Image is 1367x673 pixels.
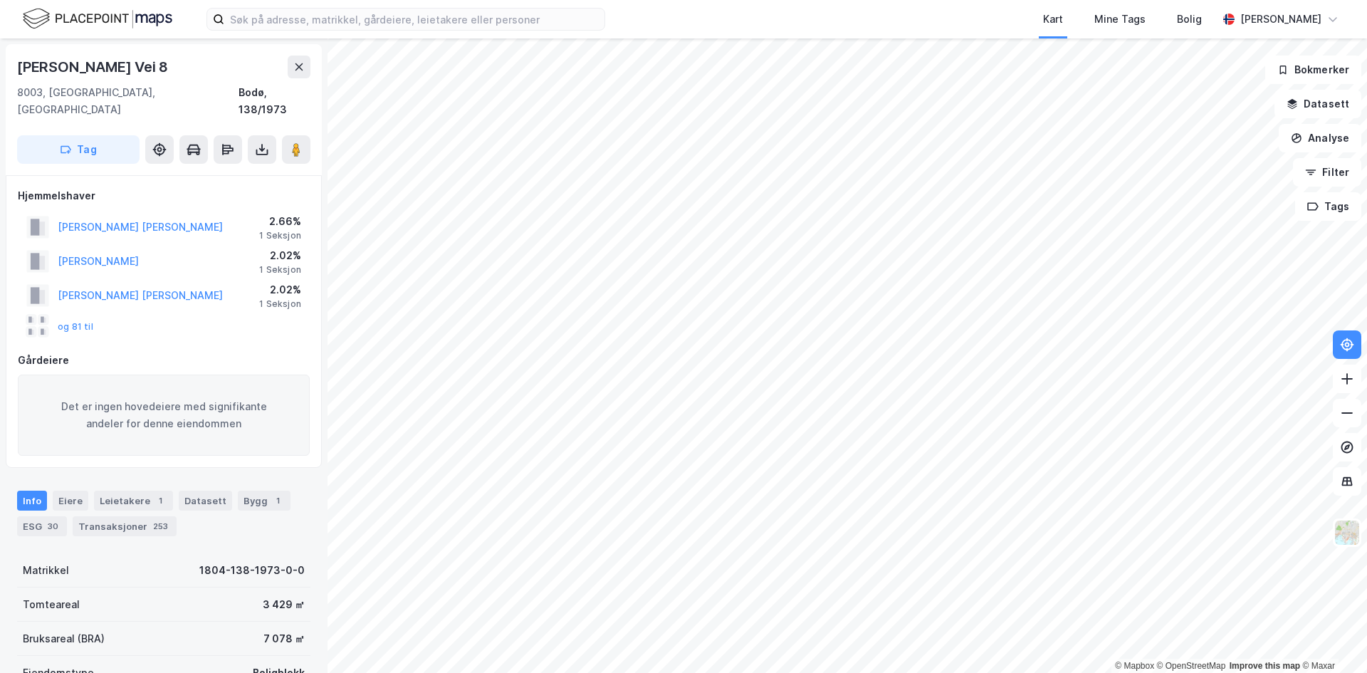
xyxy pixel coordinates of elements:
div: 7 078 ㎡ [263,630,305,647]
div: ESG [17,516,67,536]
button: Tag [17,135,140,164]
div: Datasett [179,491,232,511]
button: Bokmerker [1265,56,1361,84]
div: Kontrollprogram for chat [1296,605,1367,673]
div: [PERSON_NAME] [1240,11,1321,28]
div: 3 429 ㎡ [263,596,305,613]
a: Improve this map [1230,661,1300,671]
div: Eiere [53,491,88,511]
div: 2.66% [259,213,301,230]
div: Bruksareal (BRA) [23,630,105,647]
button: Tags [1295,192,1361,221]
button: Filter [1293,158,1361,187]
div: Bolig [1177,11,1202,28]
div: 30 [45,519,61,533]
a: OpenStreetMap [1157,661,1226,671]
div: Det er ingen hovedeiere med signifikante andeler for denne eiendommen [18,375,310,456]
div: Tomteareal [23,596,80,613]
div: 8003, [GEOGRAPHIC_DATA], [GEOGRAPHIC_DATA] [17,84,239,118]
div: Leietakere [94,491,173,511]
div: Mine Tags [1094,11,1146,28]
button: Analyse [1279,124,1361,152]
div: Gårdeiere [18,352,310,369]
div: Bygg [238,491,290,511]
div: 1804-138-1973-0-0 [199,562,305,579]
div: Transaksjoner [73,516,177,536]
iframe: Chat Widget [1296,605,1367,673]
img: Z [1334,519,1361,546]
div: 2.02% [259,281,301,298]
div: 1 Seksjon [259,264,301,276]
img: logo.f888ab2527a4732fd821a326f86c7f29.svg [23,6,172,31]
input: Søk på adresse, matrikkel, gårdeiere, leietakere eller personer [224,9,604,30]
div: 253 [150,519,171,533]
div: [PERSON_NAME] Vei 8 [17,56,171,78]
a: Mapbox [1115,661,1154,671]
button: Datasett [1274,90,1361,118]
div: Info [17,491,47,511]
div: 1 [153,494,167,508]
div: Hjemmelshaver [18,187,310,204]
div: 2.02% [259,247,301,264]
div: 1 [271,494,285,508]
div: Kart [1043,11,1063,28]
div: 1 Seksjon [259,230,301,241]
div: 1 Seksjon [259,298,301,310]
div: Bodø, 138/1973 [239,84,310,118]
div: Matrikkel [23,562,69,579]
